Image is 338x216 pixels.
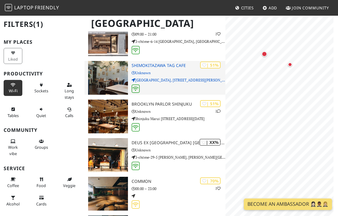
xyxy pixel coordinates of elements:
a: Streamer Coffee Company Akasaka | 55% 1 Streamer Coffee Company Akasaka 09:00 – 21:00 3-chōme-6-1... [84,22,225,56]
span: People working [8,145,18,156]
span: Add [269,5,277,11]
p: [GEOGRAPHIC_DATA], [STREET_ADDRESS][PERSON_NAME] [132,77,225,83]
span: Quiet [36,113,46,118]
a: Join Community [283,2,331,13]
button: Quiet [32,104,50,120]
img: Common [88,177,128,211]
img: LaptopFriendly [5,4,12,11]
div: | 51% [200,62,221,68]
p: 1 [215,108,221,114]
span: Laptop [14,4,34,11]
h3: Service [4,166,81,171]
span: Alcohol [6,201,20,207]
h3: Shimokitazawa Tag Cafe [132,63,225,68]
button: Cards [32,193,50,209]
button: Alcohol [4,193,22,209]
span: Friendly [35,4,59,11]
p: 1 [215,186,221,191]
a: Common | 70% 1 Common 08:00 – 23:00 [84,177,225,211]
span: Coffee [7,183,19,188]
h3: Community [4,127,81,133]
span: Stable Wi-Fi [9,88,18,94]
span: Join Community [292,5,329,11]
a: Become an Ambassador 🤵🏻‍♀️🤵🏾‍♂️🤵🏼‍♀️ [244,199,332,210]
button: Veggie [60,174,79,190]
p: Unknown [132,70,225,76]
h3: Common [132,179,225,184]
a: Cities [233,2,256,13]
button: Coffee [4,174,22,190]
a: LaptopFriendly LaptopFriendly [5,3,59,13]
button: Food [32,174,50,190]
div: | 51% [200,100,221,107]
span: (1) [33,19,43,29]
h2: Filters [4,15,81,33]
img: Streamer Coffee Company Akasaka [88,22,128,56]
h1: [GEOGRAPHIC_DATA] [86,15,224,32]
a: Add [260,2,280,13]
button: Work vibe [4,136,22,158]
p: Shinjuku Marui [STREET_ADDRESS][DATE] [132,116,225,122]
p: Unknown [132,109,225,114]
a: Brooklyn Parlor SHINJUKU | 51% 1 Brooklyn Parlor SHINJUKU Unknown Shinjuku Marui [STREET_ADDRESS]... [84,100,225,133]
h3: Brooklyn Parlor SHINJUKU [132,102,225,107]
a: Shimokitazawa Tag Cafe | 51% Shimokitazawa Tag Cafe Unknown [GEOGRAPHIC_DATA], [STREET_ADDRESS][P... [84,61,225,95]
span: Power sockets [34,88,48,94]
p: 3-chōme-29-5 [PERSON_NAME], [PERSON_NAME][GEOGRAPHIC_DATA] [132,154,225,160]
button: Wi-Fi [4,80,22,96]
button: Sockets [32,80,50,96]
span: Cities [241,5,254,11]
div: Map marker [262,51,269,59]
span: Food [37,183,46,188]
h3: Deus Ex [GEOGRAPHIC_DATA] [GEOGRAPHIC_DATA] [132,140,225,145]
span: Group tables [35,145,48,150]
span: Work-friendly tables [8,113,19,118]
div: | 70% [200,177,221,184]
h3: My Places [4,39,81,45]
div: Map marker [288,62,295,70]
button: Calls [60,104,79,120]
button: Tables [4,104,22,120]
img: Brooklyn Parlor SHINJUKU [88,100,128,133]
img: Deus Ex Machina Cafe Harajuku [88,138,128,172]
p: Unknown [132,147,225,153]
p: 3-chōme-6-14 [GEOGRAPHIC_DATA], [GEOGRAPHIC_DATA] [132,39,225,44]
button: Long stays [60,80,79,102]
a: Deus Ex Machina Cafe Harajuku | XX% Deus Ex [GEOGRAPHIC_DATA] [GEOGRAPHIC_DATA] Unknown 3-chōme-2... [84,138,225,172]
img: Shimokitazawa Tag Cafe [88,61,128,95]
span: Credit cards [36,201,46,207]
div: | XX% [199,139,221,146]
span: Long stays [65,88,74,100]
button: Groups [32,136,50,152]
span: Veggie [63,183,75,188]
h3: Productivity [4,71,81,77]
p: 08:00 – 23:00 [132,186,225,192]
span: Video/audio calls [65,113,73,118]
